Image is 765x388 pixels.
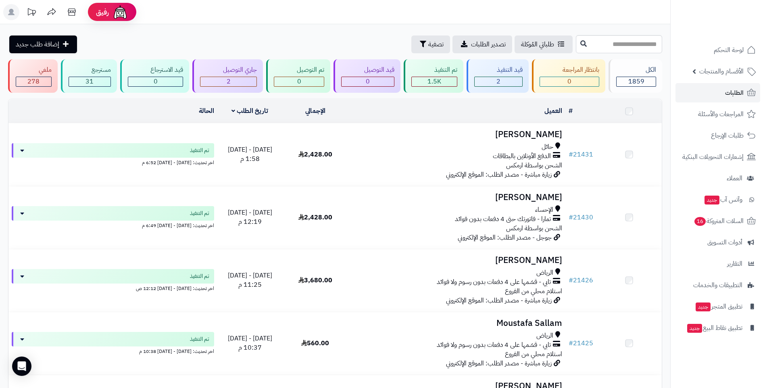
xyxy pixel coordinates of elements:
a: الكل1859 [607,59,664,93]
span: استلام محلي من الفروع [505,349,562,359]
div: الكل [616,65,656,75]
span: 0 [567,77,571,86]
span: إشعارات التحويلات البنكية [682,151,744,163]
a: تحديثات المنصة [21,4,42,22]
div: 2 [200,77,256,86]
a: إشعارات التحويلات البنكية [675,147,760,167]
a: المراجعات والأسئلة [675,104,760,124]
a: تم التنفيذ 1.5K [402,59,465,93]
div: اخر تحديث: [DATE] - [DATE] 10:38 م [12,346,214,355]
h3: [PERSON_NAME] [351,256,562,265]
img: ai-face.png [112,4,128,20]
a: تطبيق المتجرجديد [675,297,760,316]
div: مسترجع [69,65,111,75]
a: العملاء [675,169,760,188]
div: 0 [128,77,183,86]
span: تطبيق المتجر [695,301,742,312]
div: جاري التوصيل [200,65,257,75]
span: تابي - قسّمها على 4 دفعات بدون رسوم ولا فوائد [437,277,551,287]
a: بانتظار المراجعة 0 [530,59,607,93]
h3: [PERSON_NAME] [351,193,562,202]
span: 2,428.00 [298,213,332,222]
div: 1546 [412,77,457,86]
span: [DATE] - [DATE] 1:58 م [228,145,272,164]
span: الدفع الأونلاين بالبطاقات [493,152,551,161]
span: تصفية [428,40,444,49]
a: تم التوصيل 0 [265,59,332,93]
span: زيارة مباشرة - مصدر الطلب: الموقع الإلكتروني [446,296,552,305]
span: [DATE] - [DATE] 10:37 م [228,334,272,353]
span: وآتس آب [704,194,742,205]
span: 0 [366,77,370,86]
a: التقارير [675,254,760,273]
div: ملغي [16,65,52,75]
span: الإحساء [535,205,553,215]
a: جاري التوصيل 2 [191,59,265,93]
div: 0 [540,77,599,86]
a: #21430 [569,213,593,222]
a: السلات المتروكة16 [675,211,760,231]
span: زيارة مباشرة - مصدر الطلب: الموقع الإلكتروني [446,359,552,368]
h3: Moustafa Sallam [351,319,562,328]
span: العملاء [727,173,742,184]
div: Open Intercom Messenger [12,357,31,376]
span: الطلبات [725,87,744,98]
span: الرياض [536,268,553,277]
div: 2 [475,77,523,86]
span: زيارة مباشرة - مصدر الطلب: الموقع الإلكتروني [446,170,552,179]
img: logo-2.png [710,21,757,38]
a: لوحة التحكم [675,40,760,60]
a: العميل [544,106,562,116]
span: الأقسام والمنتجات [699,66,744,77]
span: # [569,275,573,285]
a: تاريخ الطلب [231,106,268,116]
button: تصفية [411,35,450,53]
span: 1.5K [427,77,441,86]
span: # [569,338,573,348]
a: قيد التوصيل 0 [332,59,402,93]
a: التطبيقات والخدمات [675,275,760,295]
a: #21431 [569,150,593,159]
span: 16 [694,217,706,226]
span: تم التنفيذ [190,146,209,154]
a: طلبات الإرجاع [675,126,760,145]
div: قيد التوصيل [341,65,394,75]
span: رفيق [96,7,109,17]
span: [DATE] - [DATE] 11:25 م [228,271,272,290]
span: تم التنفيذ [190,209,209,217]
a: تصدير الطلبات [452,35,512,53]
span: جوجل - مصدر الطلب: الموقع الإلكتروني [458,233,552,242]
a: ملغي 278 [6,59,59,93]
span: تابي - قسّمها على 4 دفعات بدون رسوم ولا فوائد [437,340,551,350]
div: تم التنفيذ [411,65,457,75]
span: 3,680.00 [298,275,332,285]
span: تطبيق نقاط البيع [686,322,742,334]
span: 0 [154,77,158,86]
a: أدوات التسويق [675,233,760,252]
span: 31 [85,77,94,86]
div: 0 [342,77,394,86]
span: لوحة التحكم [714,44,744,56]
a: مسترجع 31 [59,59,119,93]
span: 0 [297,77,301,86]
span: التطبيقات والخدمات [693,280,742,291]
span: تم التنفيذ [190,335,209,343]
div: تم التوصيل [274,65,324,75]
div: بانتظار المراجعة [540,65,599,75]
div: قيد الاسترجاع [128,65,183,75]
span: جديد [687,324,702,333]
a: الطلبات [675,83,760,102]
a: # [569,106,573,116]
a: إضافة طلب جديد [9,35,77,53]
span: استلام محلي من الفروع [505,286,562,296]
span: التقارير [727,258,742,269]
a: طلباتي المُوكلة [515,35,573,53]
span: الشحن بواسطة ارمكس [506,161,562,170]
a: قيد الاسترجاع 0 [119,59,191,93]
span: جديد [696,302,711,311]
div: 31 [69,77,110,86]
a: تطبيق نقاط البيعجديد [675,318,760,338]
span: الرياض [536,331,553,340]
a: #21426 [569,275,593,285]
span: تم التنفيذ [190,272,209,280]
